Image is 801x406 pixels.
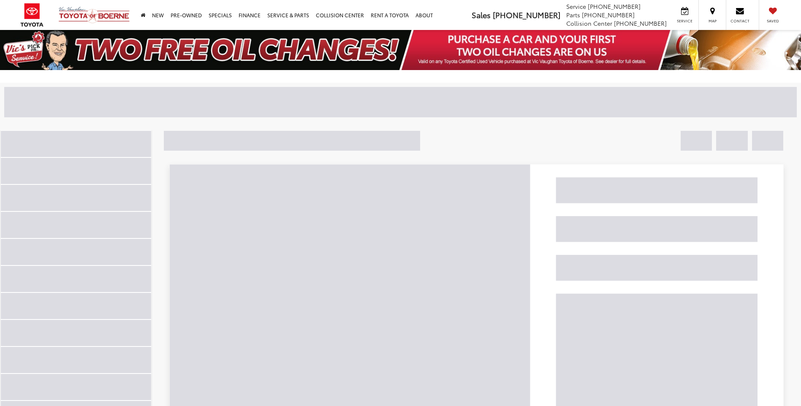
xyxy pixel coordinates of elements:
[472,9,491,20] span: Sales
[588,2,641,11] span: [PHONE_NUMBER]
[703,18,722,24] span: Map
[493,9,560,20] span: [PHONE_NUMBER]
[566,11,580,19] span: Parts
[566,2,586,11] span: Service
[566,19,612,27] span: Collision Center
[582,11,635,19] span: [PHONE_NUMBER]
[614,19,667,27] span: [PHONE_NUMBER]
[58,6,130,24] img: Vic Vaughan Toyota of Boerne
[730,18,749,24] span: Contact
[763,18,782,24] span: Saved
[675,18,694,24] span: Service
